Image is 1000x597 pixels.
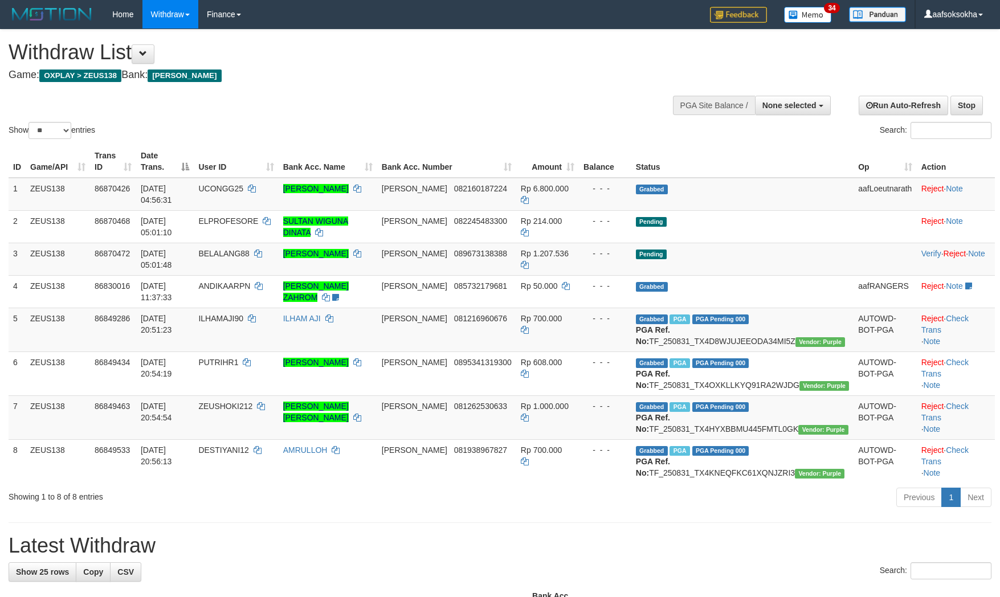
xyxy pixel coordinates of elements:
span: Copy 081938967827 to clipboard [454,445,507,455]
td: ZEUS138 [26,210,90,243]
div: - - - [583,280,627,292]
span: 86849463 [95,402,130,411]
a: Reject [921,184,944,193]
td: aafRANGERS [854,275,916,308]
td: AUTOWD-BOT-PGA [854,308,916,351]
a: Note [946,216,963,226]
a: SULTAN WIGUNA DINATA [283,216,349,237]
b: PGA Ref. No: [636,325,670,346]
th: Amount: activate to sort column ascending [516,145,579,178]
td: TF_250831_TX4HYXBBMU445FMTL0GK [631,395,854,439]
a: Check Trans [921,402,969,422]
a: [PERSON_NAME] [PERSON_NAME] [283,402,349,422]
b: PGA Ref. No: [636,413,670,434]
td: · [917,178,995,211]
span: Marked by aafRornrotha [670,446,689,456]
a: Copy [76,562,111,582]
a: Reject [944,249,966,258]
span: [DATE] 05:01:10 [141,216,172,237]
span: CSV [117,567,134,576]
a: [PERSON_NAME] ZAHROM [283,281,349,302]
a: 1 [941,488,961,507]
td: ZEUS138 [26,439,90,483]
a: Note [946,184,963,193]
span: Vendor URL: https://trx4.1velocity.biz [795,469,844,479]
a: Reject [921,402,944,411]
span: Copy 082245483300 to clipboard [454,216,507,226]
input: Search: [911,122,991,139]
img: Button%20Memo.svg [784,7,832,23]
span: 86870468 [95,216,130,226]
a: Reject [921,358,944,367]
span: ILHAMAJI90 [198,314,243,323]
div: - - - [583,215,627,227]
span: 86870426 [95,184,130,193]
span: 34 [824,3,839,13]
td: · · [917,243,995,275]
span: Grabbed [636,314,668,324]
h1: Withdraw List [9,41,655,64]
span: 86830016 [95,281,130,291]
input: Search: [911,562,991,579]
img: Feedback.jpg [710,7,767,23]
span: [PERSON_NAME] [148,69,221,82]
span: ZEUSHOKI212 [198,402,252,411]
span: [DATE] 20:54:19 [141,358,172,378]
td: 7 [9,395,26,439]
span: [DATE] 20:54:54 [141,402,172,422]
a: ILHAM AJI [283,314,321,323]
a: Note [924,468,941,477]
img: MOTION_logo.png [9,6,95,23]
span: 86849533 [95,445,130,455]
span: Grabbed [636,358,668,368]
th: Date Trans.: activate to sort column descending [136,145,194,178]
th: Status [631,145,854,178]
h1: Latest Withdraw [9,534,991,557]
label: Show entries [9,122,95,139]
th: Op: activate to sort column ascending [854,145,916,178]
span: [DATE] 11:37:33 [141,281,172,302]
span: Grabbed [636,185,668,194]
td: 4 [9,275,26,308]
span: Vendor URL: https://trx4.1velocity.biz [799,381,849,391]
span: PGA Pending [692,402,749,412]
a: Reject [921,445,944,455]
span: PGA Pending [692,314,749,324]
td: 3 [9,243,26,275]
span: Grabbed [636,402,668,412]
div: - - - [583,400,627,412]
span: UCONGG25 [198,184,243,193]
span: Marked by aafRornrotha [670,358,689,368]
th: Bank Acc. Name: activate to sort column ascending [279,145,377,178]
td: 8 [9,439,26,483]
a: Next [960,488,991,507]
span: Rp 608.000 [521,358,562,367]
a: Run Auto-Refresh [859,96,948,115]
th: Bank Acc. Number: activate to sort column ascending [377,145,516,178]
span: PGA Pending [692,446,749,456]
span: Copy [83,567,103,576]
span: Rp 700.000 [521,314,562,323]
span: Copy 082160187224 to clipboard [454,184,507,193]
th: Balance [579,145,631,178]
span: Marked by aafRornrotha [670,402,689,412]
a: Check Trans [921,314,969,334]
span: [PERSON_NAME] [382,314,447,323]
span: Rp 700.000 [521,445,562,455]
span: [PERSON_NAME] [382,445,447,455]
td: ZEUS138 [26,178,90,211]
td: · · [917,308,995,351]
td: ZEUS138 [26,243,90,275]
span: [DATE] 04:56:31 [141,184,172,205]
span: OXPLAY > ZEUS138 [39,69,121,82]
span: [DATE] 20:56:13 [141,445,172,466]
a: Reject [921,216,944,226]
span: ANDIKAARPN [198,281,250,291]
td: TF_250831_TX4KNEQFKC61XQNJZRI3 [631,439,854,483]
a: AMRULLOH [283,445,328,455]
span: PGA Pending [692,358,749,368]
span: Rp 6.800.000 [521,184,569,193]
span: Pending [636,217,667,227]
td: · · [917,439,995,483]
span: [PERSON_NAME] [382,281,447,291]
